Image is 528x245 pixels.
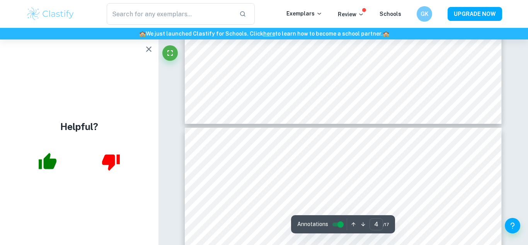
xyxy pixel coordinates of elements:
span: Annotations [297,220,328,228]
input: Search for any exemplars... [107,3,233,25]
img: Clastify logo [26,6,75,22]
button: UPGRADE NOW [448,7,502,21]
button: GK [417,6,432,22]
h6: We just launched Clastify for Schools. Click to learn how to become a school partner. [2,29,526,38]
button: Help and Feedback [505,218,520,233]
p: Review [338,10,364,19]
button: Fullscreen [162,45,178,61]
h4: Helpful? [60,120,98,134]
span: 🏫 [139,31,146,37]
a: here [263,31,275,37]
span: 🏫 [383,31,389,37]
p: Exemplars [286,9,322,18]
a: Schools [380,11,401,17]
h6: GK [420,10,429,18]
span: / 17 [383,221,389,228]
